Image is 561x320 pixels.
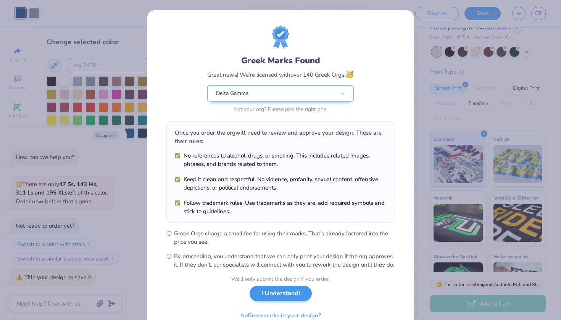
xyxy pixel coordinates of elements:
button: I Understand! [250,286,312,301]
span: By proceeding, you understand that we can only print your design if the org approves it. If they ... [174,252,395,269]
div: Once you order, the org will need to review and approve your design. These are their rules: [175,129,386,145]
li: Keep it clean and respectful. No violence, profanity, sexual content, offensive depictions, or po... [175,175,386,192]
li: No references to alcohol, drugs, or smoking. This includes related images, phrases, and brands re... [175,151,386,168]
div: Not your org? Please pick the right one. [207,105,354,113]
img: license-marks-badge.png [272,26,289,48]
div: We’ll only submit the design if you order. [231,275,330,283]
li: Follow trademark rules. Use trademarks as they are, add required symbols and stick to guidelines. [175,199,386,215]
div: Greek Marks Found [207,55,354,67]
div: Great news! We’re licensed with over 140 Greek Orgs. [207,69,354,80]
span: Greek Orgs charge a small fee for using their marks. That’s already factored into the price you see. [174,229,395,246]
span: 🥳 [345,70,354,79]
